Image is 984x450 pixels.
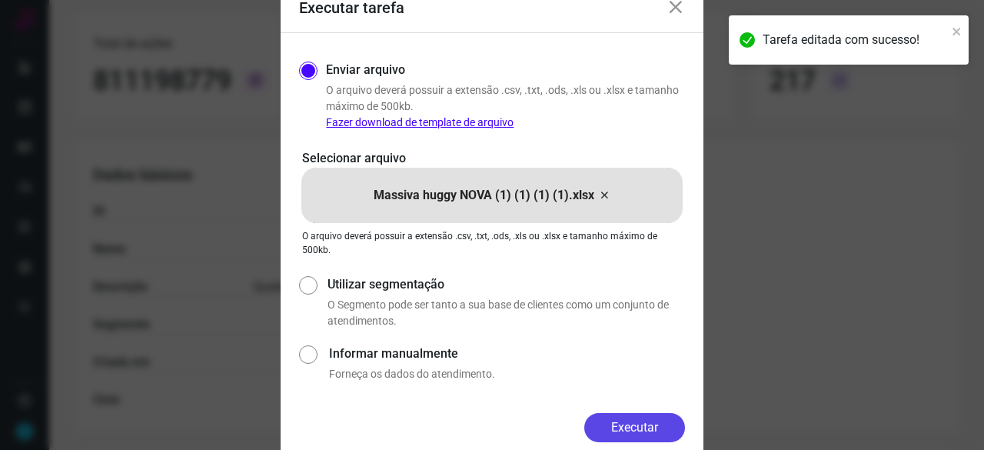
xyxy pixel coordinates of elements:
label: Enviar arquivo [326,61,405,79]
p: O Segmento pode ser tanto a sua base de clientes como um conjunto de atendimentos. [327,297,685,329]
button: close [952,22,962,40]
p: O arquivo deverá possuir a extensão .csv, .txt, .ods, .xls ou .xlsx e tamanho máximo de 500kb. [302,229,682,257]
p: Forneça os dados do atendimento. [329,366,685,382]
button: Executar [584,413,685,442]
label: Informar manualmente [329,345,685,363]
p: Massiva huggy NOVA (1) (1) (1) (1).xlsx [374,186,594,205]
div: Tarefa editada com sucesso! [763,31,947,49]
p: Selecionar arquivo [302,149,682,168]
p: O arquivo deverá possuir a extensão .csv, .txt, .ods, .xls ou .xlsx e tamanho máximo de 500kb. [326,82,685,131]
a: Fazer download de template de arquivo [326,116,514,128]
label: Utilizar segmentação [327,275,685,294]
